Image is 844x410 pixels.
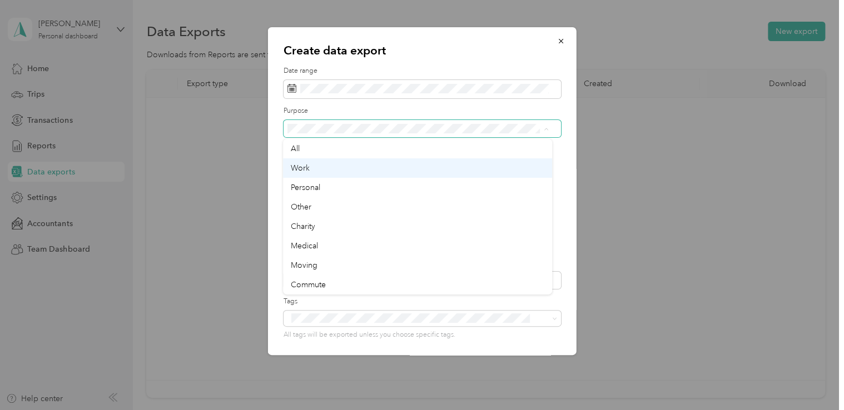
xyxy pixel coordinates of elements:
[291,144,300,153] span: All
[284,106,561,116] label: Purpose
[284,66,561,76] label: Date range
[284,330,561,340] p: All tags will be exported unless you choose specific tags.
[291,202,311,212] span: Other
[782,348,844,410] iframe: Everlance-gr Chat Button Frame
[291,241,318,251] span: Medical
[291,280,326,289] span: Commute
[291,222,315,231] span: Charity
[284,43,561,58] p: Create data export
[284,297,561,307] label: Tags
[291,183,320,192] span: Personal
[291,261,317,270] span: Moving
[291,163,310,173] span: Work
